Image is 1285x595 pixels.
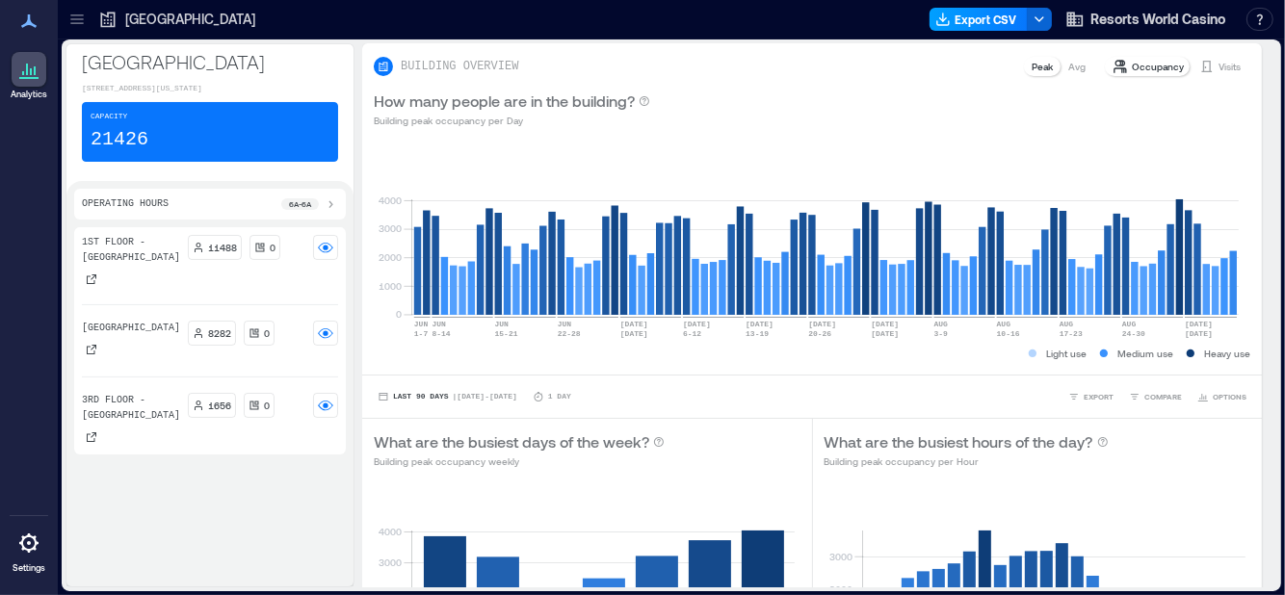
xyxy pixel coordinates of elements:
[125,10,255,29] p: [GEOGRAPHIC_DATA]
[934,329,949,338] text: 3-9
[1060,329,1083,338] text: 17-23
[11,89,47,100] p: Analytics
[432,329,450,338] text: 8-14
[374,453,665,469] p: Building peak occupancy weekly
[930,8,1028,31] button: Export CSV
[871,329,899,338] text: [DATE]
[1084,391,1114,402] span: EXPORT
[82,393,180,424] p: 3rd Floor - [GEOGRAPHIC_DATA]
[1132,59,1184,74] p: Occupancy
[82,235,180,266] p: 1st Floor - [GEOGRAPHIC_DATA]
[374,387,521,406] button: Last 90 Days |[DATE]-[DATE]
[808,329,831,338] text: 20-26
[1122,320,1137,328] text: AUG
[379,556,402,568] tspan: 3000
[1064,387,1117,406] button: EXPORT
[374,113,650,128] p: Building peak occupancy per Day
[82,321,180,336] p: [GEOGRAPHIC_DATA]
[1060,4,1231,35] button: Resorts World Casino
[558,329,581,338] text: 22-28
[997,320,1011,328] text: AUG
[208,398,231,413] p: 1656
[264,325,270,341] p: 0
[414,320,429,328] text: JUN
[1090,10,1225,29] span: Resorts World Casino
[997,329,1020,338] text: 10-16
[1185,329,1213,338] text: [DATE]
[374,90,635,113] p: How many people are in the building?
[396,308,402,320] tspan: 0
[1060,320,1074,328] text: AUG
[1193,387,1250,406] button: OPTIONS
[1185,320,1213,328] text: [DATE]
[91,111,127,122] p: Capacity
[746,329,769,338] text: 13-19
[620,329,648,338] text: [DATE]
[289,198,311,210] p: 6a - 6a
[379,194,402,206] tspan: 4000
[871,320,899,328] text: [DATE]
[401,59,518,74] p: BUILDING OVERVIEW
[414,329,429,338] text: 1-7
[1122,329,1145,338] text: 24-30
[208,240,237,255] p: 11488
[808,320,836,328] text: [DATE]
[379,280,402,292] tspan: 1000
[379,251,402,263] tspan: 2000
[828,583,852,595] tspan: 2000
[13,562,45,574] p: Settings
[264,398,270,413] p: 0
[620,320,648,328] text: [DATE]
[683,320,711,328] text: [DATE]
[6,520,52,580] a: Settings
[934,320,949,328] text: AUG
[1125,387,1186,406] button: COMPARE
[1144,391,1182,402] span: COMPARE
[379,222,402,234] tspan: 3000
[379,526,402,537] tspan: 4000
[825,430,1093,453] p: What are the busiest hours of the day?
[82,48,338,75] p: [GEOGRAPHIC_DATA]
[1204,346,1250,361] p: Heavy use
[270,240,275,255] p: 0
[82,83,338,94] p: [STREET_ADDRESS][US_STATE]
[1068,59,1086,74] p: Avg
[432,320,446,328] text: JUN
[548,391,571,402] p: 1 Day
[828,551,852,562] tspan: 3000
[683,329,701,338] text: 6-12
[1032,59,1053,74] p: Peak
[208,325,231,341] p: 8282
[82,196,169,212] p: Operating Hours
[1117,346,1173,361] p: Medium use
[1213,391,1246,402] span: OPTIONS
[746,320,774,328] text: [DATE]
[1046,346,1087,361] p: Light use
[1219,59,1241,74] p: Visits
[495,320,510,328] text: JUN
[495,329,518,338] text: 15-21
[558,320,572,328] text: JUN
[825,453,1109,469] p: Building peak occupancy per Hour
[374,430,649,453] p: What are the busiest days of the week?
[91,126,148,153] p: 21426
[5,46,53,106] a: Analytics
